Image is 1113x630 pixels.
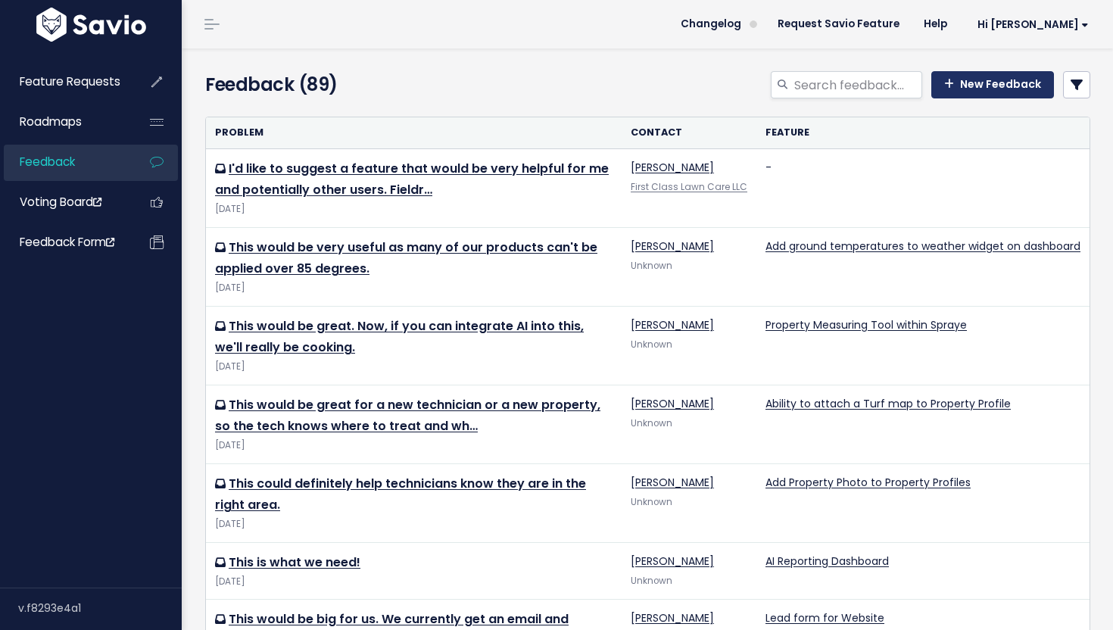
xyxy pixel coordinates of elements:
[18,588,182,628] div: v.f8293e4a1
[631,317,714,332] a: [PERSON_NAME]
[215,317,584,357] a: This would be great. Now, if you can integrate AI into this, we'll really be cooking.
[631,496,672,508] span: Unknown
[765,554,889,569] a: AI Reporting Dashboard
[631,160,714,175] a: [PERSON_NAME]
[215,201,613,217] div: [DATE]
[631,260,672,272] span: Unknown
[215,160,609,199] a: I'd like to suggest a feature that would be very helpful for me and potentially other users. Fieldr…
[959,13,1101,36] a: Hi [PERSON_NAME]
[206,117,622,148] th: Problem
[622,117,756,148] th: Contact
[631,554,714,569] a: [PERSON_NAME]
[215,475,586,514] a: This could definitely help technicians know they are in the right area.
[631,575,672,587] span: Unknown
[20,194,101,210] span: Voting Board
[4,185,126,220] a: Voting Board
[931,71,1054,98] a: New Feedback
[4,104,126,139] a: Roadmaps
[912,13,959,36] a: Help
[793,71,922,98] input: Search feedback...
[4,64,126,99] a: Feature Requests
[631,239,714,254] a: [PERSON_NAME]
[631,338,672,351] span: Unknown
[681,19,741,30] span: Changelog
[33,8,150,42] img: logo-white.9d6f32f41409.svg
[215,574,613,590] div: [DATE]
[215,516,613,532] div: [DATE]
[20,73,120,89] span: Feature Requests
[765,317,967,332] a: Property Measuring Tool within Spraye
[977,19,1089,30] span: Hi [PERSON_NAME]
[631,181,747,193] a: First Class Lawn Care LLC
[765,396,1011,411] a: Ability to attach a Turf map to Property Profile
[20,154,75,170] span: Feedback
[20,114,82,129] span: Roadmaps
[215,396,600,435] a: This would be great for a new technician or a new property, so the tech knows where to treat and wh…
[631,396,714,411] a: [PERSON_NAME]
[215,280,613,296] div: [DATE]
[4,145,126,179] a: Feedback
[765,239,1080,254] a: Add ground temperatures to weather widget on dashboard
[215,239,597,278] a: This would be very useful as many of our products can't be applied over 85 degrees.
[756,148,1090,227] td: -
[229,554,360,571] a: This is what we need!
[631,417,672,429] span: Unknown
[4,225,126,260] a: Feedback form
[756,117,1090,148] th: Feature
[765,475,971,490] a: Add Property Photo to Property Profiles
[765,13,912,36] a: Request Savio Feature
[631,610,714,625] a: [PERSON_NAME]
[631,475,714,490] a: [PERSON_NAME]
[20,234,114,250] span: Feedback form
[215,438,613,454] div: [DATE]
[765,610,884,625] a: Lead form for Website
[215,359,613,375] div: [DATE]
[205,71,485,98] h4: Feedback (89)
